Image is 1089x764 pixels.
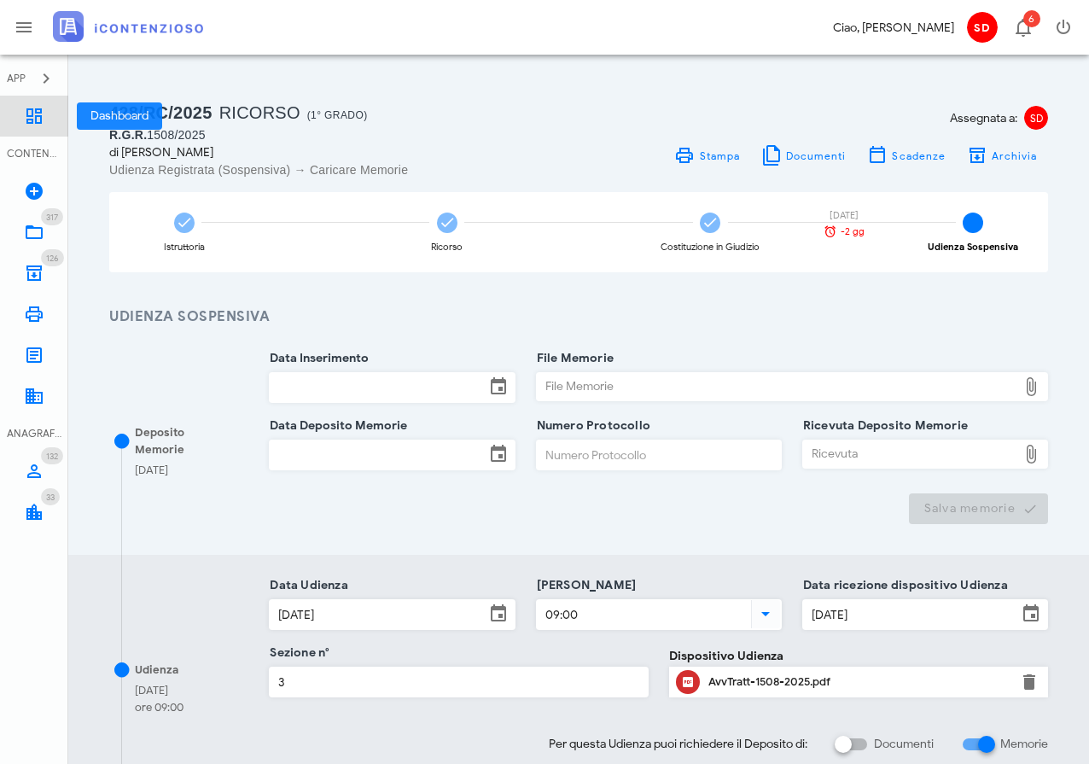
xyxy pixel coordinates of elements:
button: Scadenze [857,143,957,167]
label: Data ricezione dispositivo Udienza [798,577,1008,594]
div: di [PERSON_NAME] [109,143,568,161]
div: Udienza Sospensiva [928,242,1018,252]
span: 4 [963,213,983,233]
div: [DATE] [135,682,183,699]
span: Distintivo [41,447,63,464]
span: Distintivo [41,488,60,505]
label: Dispositivo Udienza [669,647,783,665]
label: Documenti [874,736,934,753]
span: Assegnata a: [950,109,1017,127]
button: SD [961,7,1002,48]
span: 132 [46,451,58,462]
button: Distintivo [1002,7,1043,48]
span: Distintivo [41,208,63,225]
div: Istruttoria [164,242,205,252]
div: Deposito Memorie [135,424,223,458]
div: Udienza Registrata (Sospensiva) → Caricare Memorie [109,161,568,178]
span: (1° Grado) [307,109,368,121]
div: File Memorie [537,373,1017,400]
span: Per questa Udienza puoi richiedere il Deposito di: [549,735,807,753]
span: Scadenze [891,149,946,162]
label: Sezione n° [265,644,329,662]
label: Data Udienza [265,577,348,594]
span: Distintivo [1023,10,1040,27]
span: Stampa [698,149,740,162]
span: 317 [46,212,58,223]
div: AvvTratt-1508-2025.pdf [708,675,1009,689]
span: Archivia [991,149,1038,162]
div: CONTENZIOSO [7,146,61,161]
div: ore 09:00 [135,699,183,716]
input: Ora Udienza [537,600,748,629]
label: Numero Protocollo [532,417,651,434]
div: Clicca per aprire un'anteprima del file o scaricarlo [708,668,1009,696]
span: Documenti [785,149,847,162]
div: Ricorso [431,242,463,252]
button: Archivia [956,143,1048,167]
button: Elimina [1019,672,1039,692]
div: [DATE] [814,211,874,220]
span: SD [967,12,998,43]
label: Memorie [1000,736,1048,753]
span: R.G.R. [109,128,147,142]
input: Numero Protocollo [537,440,781,469]
h3: Udienza Sospensiva [109,306,1048,328]
span: Distintivo [41,249,64,266]
a: Stampa [664,143,750,167]
div: ANAGRAFICA [7,426,61,441]
span: Ricorso [219,103,300,122]
img: logo-text-2x.png [53,11,203,42]
label: File Memorie [532,350,614,367]
div: Ricevuta [803,440,1017,468]
div: 1508/2025 [109,126,568,143]
div: Udienza [135,662,178,679]
span: 33 [46,492,55,503]
span: 428/RC/2025 [109,103,213,122]
span: SD [1024,106,1048,130]
span: -2 gg [841,227,865,236]
div: [DATE] [135,462,168,479]
label: Ricevuta Deposito Memorie [798,417,968,434]
button: Documenti [750,143,857,167]
button: Clicca per aprire un'anteprima del file o scaricarlo [676,670,700,694]
span: 126 [46,253,59,264]
input: Sezione n° [270,668,647,697]
div: Costituzione in Giudizio [661,242,760,252]
div: Ciao, [PERSON_NAME] [833,19,954,37]
label: [PERSON_NAME] [532,577,637,594]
